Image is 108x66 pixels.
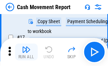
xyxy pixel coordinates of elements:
[17,34,25,40] span: # 17
[89,46,100,58] img: Main button
[6,3,14,11] img: Back
[22,45,30,54] img: Run All
[85,4,90,10] img: Support
[36,18,61,26] div: Copy Sheet
[67,55,76,59] div: Skip
[28,29,51,34] div: to workbook
[17,4,70,11] div: Cash Movement Report
[67,45,76,54] img: Skip
[94,3,102,11] img: Settings menu
[18,55,34,59] div: Run All
[15,44,38,60] button: Run All
[60,44,83,60] button: Skip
